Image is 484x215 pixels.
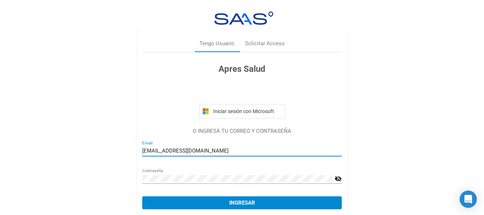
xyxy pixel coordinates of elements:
button: Ingresar [142,196,342,209]
div: Tengo Usuario [200,39,234,48]
mat-icon: visibility_off [335,174,342,183]
button: Iniciar sesión con Microsoft [199,104,285,118]
p: O INGRESÁ TU CORREO Y CONTRASEÑA [142,127,342,135]
div: Open Intercom Messenger [460,191,477,208]
div: Solicitar Acceso [245,39,285,48]
span: Ingresar [229,200,255,206]
h3: Apres Salud [142,62,342,75]
iframe: Botón Iniciar sesión con Google [196,83,289,99]
span: Iniciar sesión con Microsoft [212,108,282,114]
